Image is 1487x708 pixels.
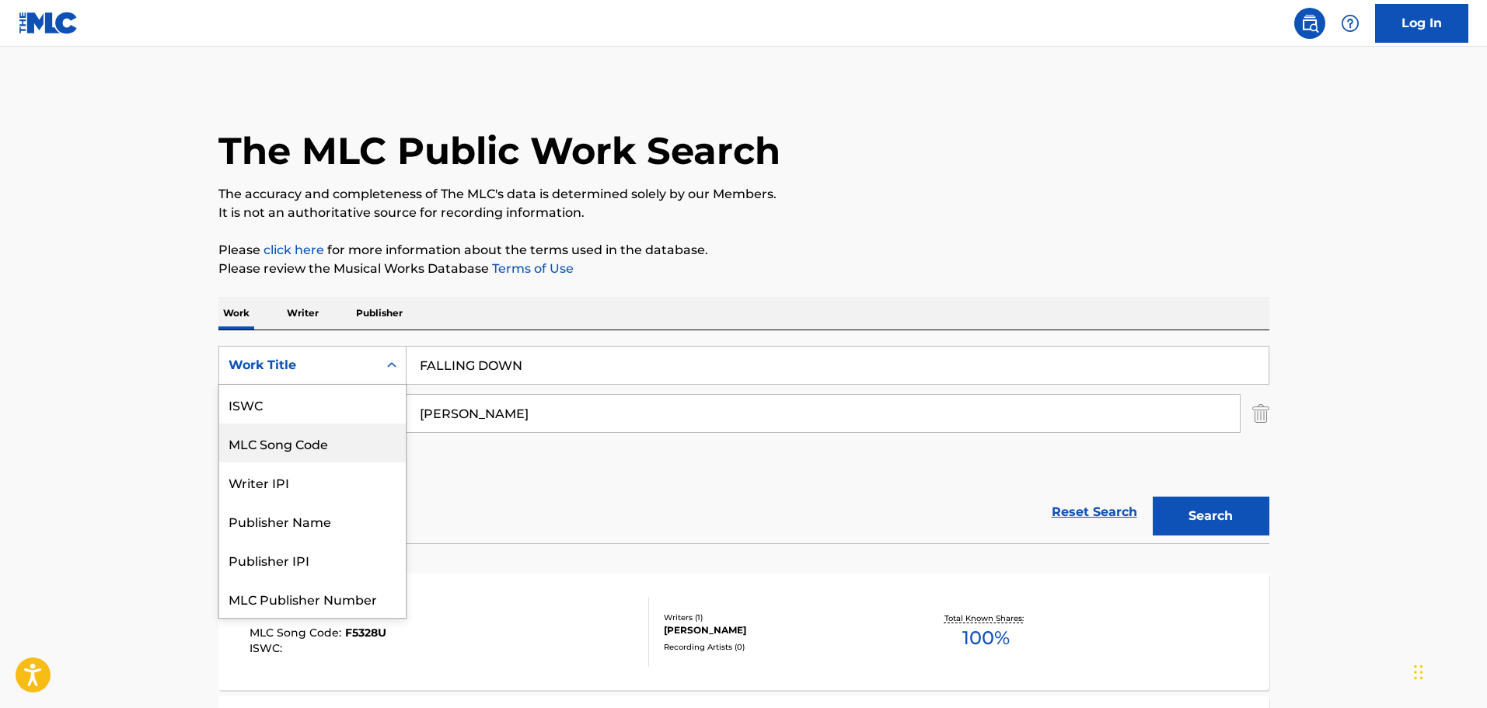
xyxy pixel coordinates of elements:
div: [PERSON_NAME] [664,623,899,637]
a: Public Search [1294,8,1325,39]
div: Work Title [229,356,368,375]
div: ISWC [219,385,406,424]
iframe: Chat Widget [1409,633,1487,708]
h1: The MLC Public Work Search [218,127,780,174]
span: MLC Song Code : [250,626,345,640]
div: Drag [1414,649,1423,696]
p: Please review the Musical Works Database [218,260,1269,278]
a: click here [264,242,324,257]
a: Log In [1375,4,1468,43]
a: Terms of Use [489,261,574,276]
p: The accuracy and completeness of The MLC's data is determined solely by our Members. [218,185,1269,204]
div: MLC Publisher Number [219,579,406,618]
div: Publisher Name [219,501,406,540]
form: Search Form [218,346,1269,543]
button: Search [1153,497,1269,535]
a: Reset Search [1044,495,1145,529]
div: Publisher IPI [219,540,406,579]
p: Writer [282,297,323,330]
div: Writers ( 1 ) [664,612,899,623]
span: F5328U [345,626,386,640]
p: Publisher [351,297,407,330]
span: ISWC : [250,641,286,655]
div: MLC Song Code [219,424,406,462]
p: Total Known Shares: [944,612,1028,624]
div: Help [1335,8,1366,39]
span: 100 % [962,624,1010,652]
a: FALLING DOWNMLC Song Code:F5328UISWC:Writers (1)[PERSON_NAME]Recording Artists (0)Total Known Sha... [218,574,1269,690]
img: search [1300,14,1319,33]
div: Recording Artists ( 0 ) [664,641,899,653]
div: Writer IPI [219,462,406,501]
p: Work [218,297,254,330]
img: MLC Logo [19,12,79,34]
img: Delete Criterion [1252,394,1269,433]
p: It is not an authoritative source for recording information. [218,204,1269,222]
img: help [1341,14,1360,33]
p: Please for more information about the terms used in the database. [218,241,1269,260]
